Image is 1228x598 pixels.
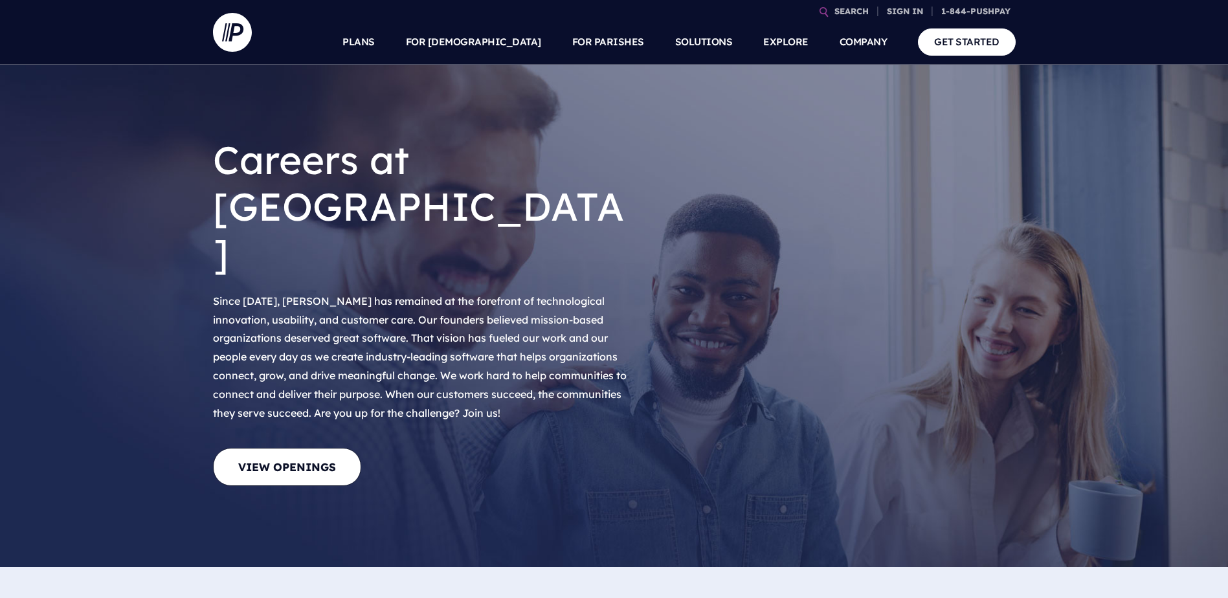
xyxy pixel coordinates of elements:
[213,448,361,486] a: View Openings
[342,19,375,65] a: PLANS
[763,19,809,65] a: EXPLORE
[572,19,644,65] a: FOR PARISHES
[213,294,627,419] span: Since [DATE], [PERSON_NAME] has remained at the forefront of technological innovation, usability,...
[406,19,541,65] a: FOR [DEMOGRAPHIC_DATA]
[918,28,1016,55] a: GET STARTED
[675,19,733,65] a: SOLUTIONS
[840,19,888,65] a: COMPANY
[213,126,634,287] h1: Careers at [GEOGRAPHIC_DATA]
